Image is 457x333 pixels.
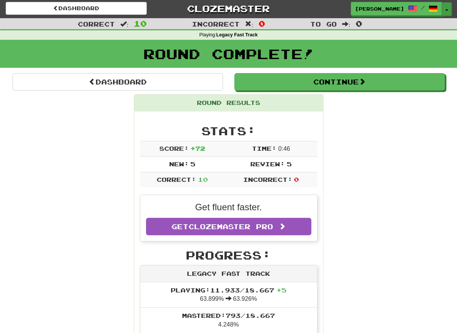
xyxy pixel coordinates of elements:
span: Correct: [157,176,196,183]
a: [PERSON_NAME] / [351,2,442,16]
span: : [120,21,129,27]
span: Time: [252,145,276,152]
span: [PERSON_NAME] [355,5,404,12]
span: : [245,21,253,27]
a: Dashboard [6,2,147,15]
a: GetClozemaster Pro [146,218,311,235]
span: + 5 [276,286,286,294]
a: Clozemaster [158,2,299,15]
li: 63.899% 63.926% [140,282,317,308]
span: Correct [78,20,115,28]
span: + 72 [190,145,205,152]
span: Incorrect: [243,176,292,183]
button: Continue [234,73,445,91]
span: Incorrect [192,20,240,28]
span: 5 [287,160,292,167]
span: 10 [134,19,147,28]
span: 0 [294,176,299,183]
span: Mastered: 793 / 18.667 [182,312,275,319]
span: Score: [159,145,189,152]
span: New: [169,160,189,167]
span: 0 [259,19,265,28]
h2: Stats: [140,125,317,137]
span: To go [310,20,337,28]
span: Playing: 11.933 / 18.667 [171,286,286,294]
p: Get fluent faster. [146,201,311,214]
span: Review: [250,160,285,167]
div: Round Results [134,95,323,111]
span: 10 [198,176,208,183]
a: Dashboard [13,73,223,91]
span: 0 : 46 [278,145,290,152]
span: 5 [190,160,195,167]
h1: Round Complete! [3,46,454,61]
h2: Progress: [140,249,317,261]
strong: Legacy Fast Track [216,32,258,38]
span: : [342,21,350,27]
span: Clozemaster Pro [188,222,273,231]
span: / [421,5,425,10]
span: 0 [356,19,362,28]
div: Legacy Fast Track [140,266,317,282]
